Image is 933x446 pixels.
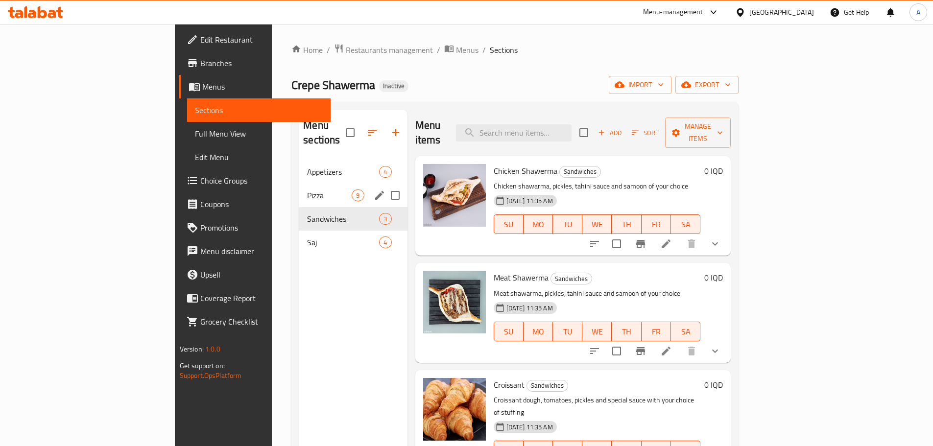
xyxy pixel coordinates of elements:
[671,214,700,234] button: SA
[179,192,331,216] a: Coupons
[675,217,696,232] span: SA
[560,166,600,177] span: Sandwiches
[307,166,379,178] div: Appetizers
[340,122,360,143] span: Select all sections
[423,271,486,333] img: Meat Shawerma
[200,245,323,257] span: Menu disclaimer
[200,222,323,234] span: Promotions
[557,325,578,339] span: TU
[307,213,379,225] div: Sandwiches
[384,121,407,144] button: Add section
[200,57,323,69] span: Branches
[180,369,242,382] a: Support.OpsPlatform
[683,79,731,91] span: export
[380,214,391,224] span: 3
[494,377,525,392] span: Croissant
[494,180,701,192] p: Chicken shawarma, pickles, tahini sauce and samoon of your choice
[703,232,727,256] button: show more
[703,339,727,363] button: show more
[299,207,407,231] div: Sandwiches3
[673,120,723,145] span: Manage items
[704,271,723,284] h6: 0 IQD
[527,325,549,339] span: MO
[187,145,331,169] a: Edit Menu
[444,44,478,56] a: Menus
[527,380,568,391] span: Sandwiches
[557,217,578,232] span: TU
[583,232,606,256] button: sort-choices
[360,121,384,144] span: Sort sections
[494,394,701,419] p: Croissant dough, tomatoes, pickles and special sauce with your choice of stuffing
[582,214,612,234] button: WE
[195,104,323,116] span: Sections
[594,125,625,141] span: Add item
[675,76,739,94] button: export
[498,325,520,339] span: SU
[498,217,520,232] span: SU
[179,239,331,263] a: Menu disclaimer
[665,117,731,148] button: Manage items
[675,325,696,339] span: SA
[307,189,352,201] span: Pizza
[334,44,433,56] a: Restaurants management
[423,378,486,441] img: Croissant
[606,234,627,254] span: Select to update
[179,51,331,75] a: Branches
[632,127,659,139] span: Sort
[180,359,225,372] span: Get support on:
[612,214,641,234] button: TH
[582,322,612,341] button: WE
[179,216,331,239] a: Promotions
[749,7,814,18] div: [GEOGRAPHIC_DATA]
[179,310,331,333] a: Grocery Checklist
[291,74,375,96] span: Crepe Shawerma
[352,191,363,200] span: 9
[643,6,703,18] div: Menu-management
[423,164,486,227] img: Chicken Shawerma
[597,127,623,139] span: Add
[307,236,379,248] span: Saj
[456,124,572,141] input: search
[606,341,627,361] span: Select to update
[660,238,672,250] a: Edit menu item
[646,217,667,232] span: FR
[586,217,608,232] span: WE
[553,214,582,234] button: TU
[502,423,557,432] span: [DATE] 11:35 AM
[583,339,606,363] button: sort-choices
[379,236,391,248] div: items
[291,44,739,56] nav: breadcrumb
[625,125,665,141] span: Sort items
[526,380,568,392] div: Sandwiches
[524,214,553,234] button: MO
[179,75,331,98] a: Menus
[200,175,323,187] span: Choice Groups
[179,28,331,51] a: Edit Restaurant
[200,34,323,46] span: Edit Restaurant
[456,44,478,56] span: Menus
[415,118,445,147] h2: Menu items
[202,81,323,93] span: Menus
[916,7,920,18] span: A
[551,273,592,284] span: Sandwiches
[524,322,553,341] button: MO
[379,82,408,90] span: Inactive
[527,217,549,232] span: MO
[380,238,391,247] span: 4
[437,44,440,56] li: /
[299,184,407,207] div: Pizza9edit
[195,151,323,163] span: Edit Menu
[709,345,721,357] svg: Show Choices
[179,286,331,310] a: Coverage Report
[490,44,518,56] span: Sections
[616,217,637,232] span: TH
[494,322,524,341] button: SU
[680,232,703,256] button: delete
[574,122,594,143] span: Select section
[494,214,524,234] button: SU
[200,198,323,210] span: Coupons
[494,270,549,285] span: Meat Shawerma
[299,231,407,254] div: Saj4
[680,339,703,363] button: delete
